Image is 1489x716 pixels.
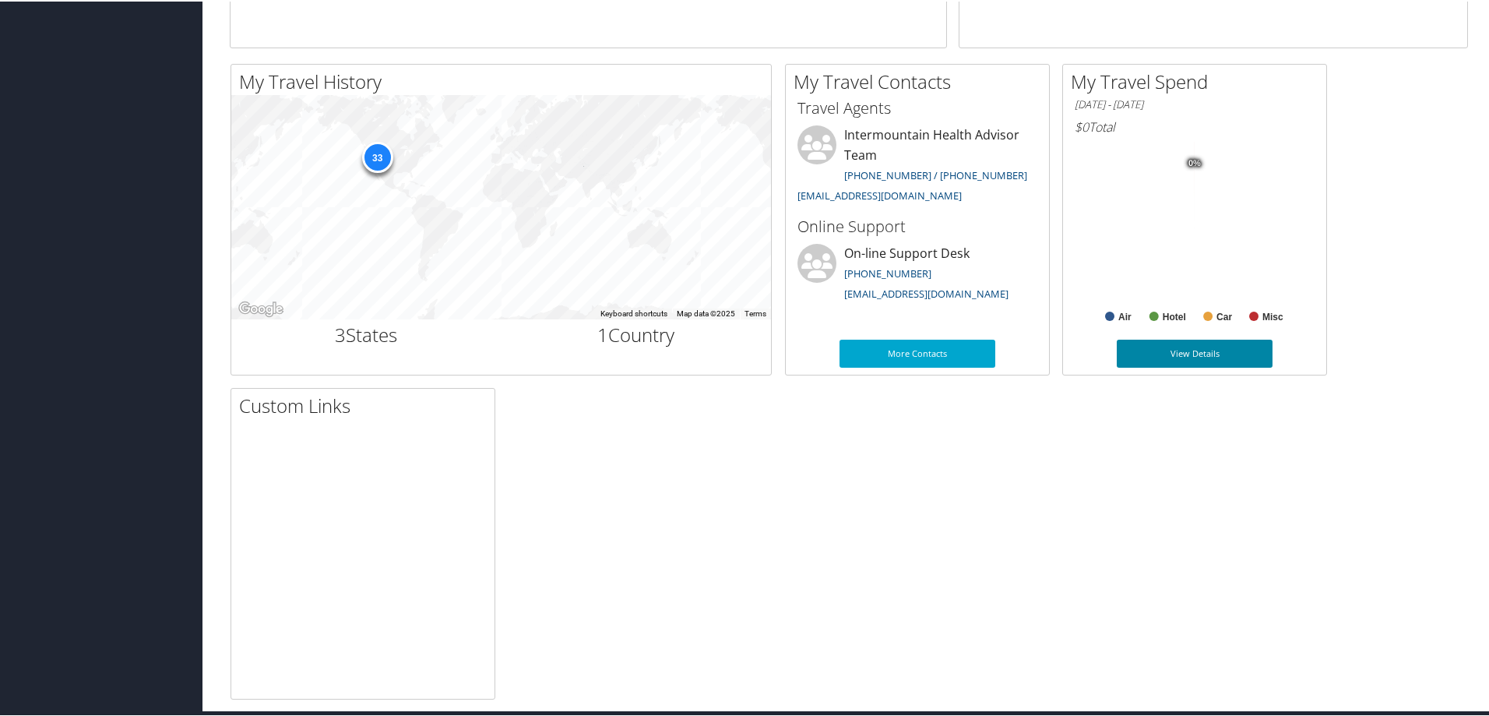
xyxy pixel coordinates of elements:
h6: [DATE] - [DATE] [1075,96,1315,111]
h2: My Travel History [239,67,771,93]
h2: Country [513,320,760,347]
span: 1 [597,320,608,346]
text: Car [1216,310,1232,321]
a: [PHONE_NUMBER] [844,265,931,279]
a: [EMAIL_ADDRESS][DOMAIN_NAME] [797,187,962,201]
h2: My Travel Spend [1071,67,1326,93]
a: [EMAIL_ADDRESS][DOMAIN_NAME] [844,285,1009,299]
a: [PHONE_NUMBER] / [PHONE_NUMBER] [844,167,1027,181]
a: View Details [1117,338,1273,366]
div: 33 [361,140,392,171]
li: Intermountain Health Advisor Team [790,124,1045,207]
span: Map data ©2025 [677,308,735,316]
a: Terms (opens in new tab) [744,308,766,316]
li: On-line Support Desk [790,242,1045,306]
span: $0 [1075,117,1089,134]
h3: Travel Agents [797,96,1037,118]
text: Air [1118,310,1132,321]
h2: My Travel Contacts [794,67,1049,93]
a: More Contacts [840,338,995,366]
h2: Custom Links [239,391,495,418]
h2: States [243,320,490,347]
text: Hotel [1163,310,1186,321]
text: Misc [1262,310,1283,321]
h6: Total [1075,117,1315,134]
button: Keyboard shortcuts [600,307,667,318]
tspan: 0% [1188,157,1201,167]
h3: Online Support [797,214,1037,236]
span: 3 [335,320,346,346]
a: Open this area in Google Maps (opens a new window) [235,298,287,318]
img: Google [235,298,287,318]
